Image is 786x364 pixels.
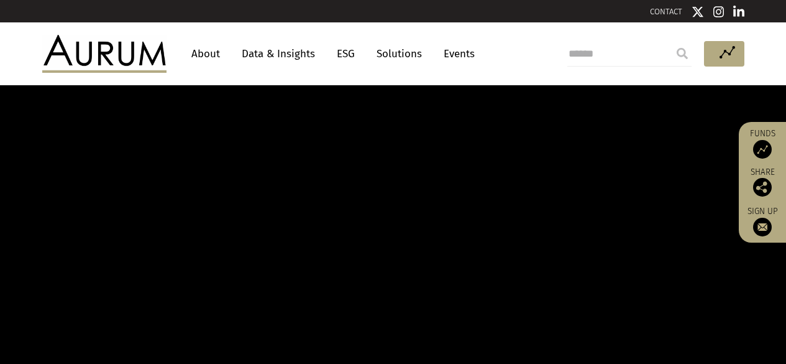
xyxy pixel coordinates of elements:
[331,42,361,65] a: ESG
[753,218,772,236] img: Sign up to our newsletter
[692,6,704,18] img: Twitter icon
[745,128,780,159] a: Funds
[437,42,475,65] a: Events
[185,42,226,65] a: About
[733,6,744,18] img: Linkedin icon
[670,41,695,66] input: Submit
[42,35,167,72] img: Aurum
[753,178,772,197] img: Share this post
[370,42,428,65] a: Solutions
[235,42,321,65] a: Data & Insights
[745,206,780,236] a: Sign up
[745,168,780,197] div: Share
[753,140,772,159] img: Access Funds
[713,6,724,18] img: Instagram icon
[650,7,682,16] a: CONTACT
